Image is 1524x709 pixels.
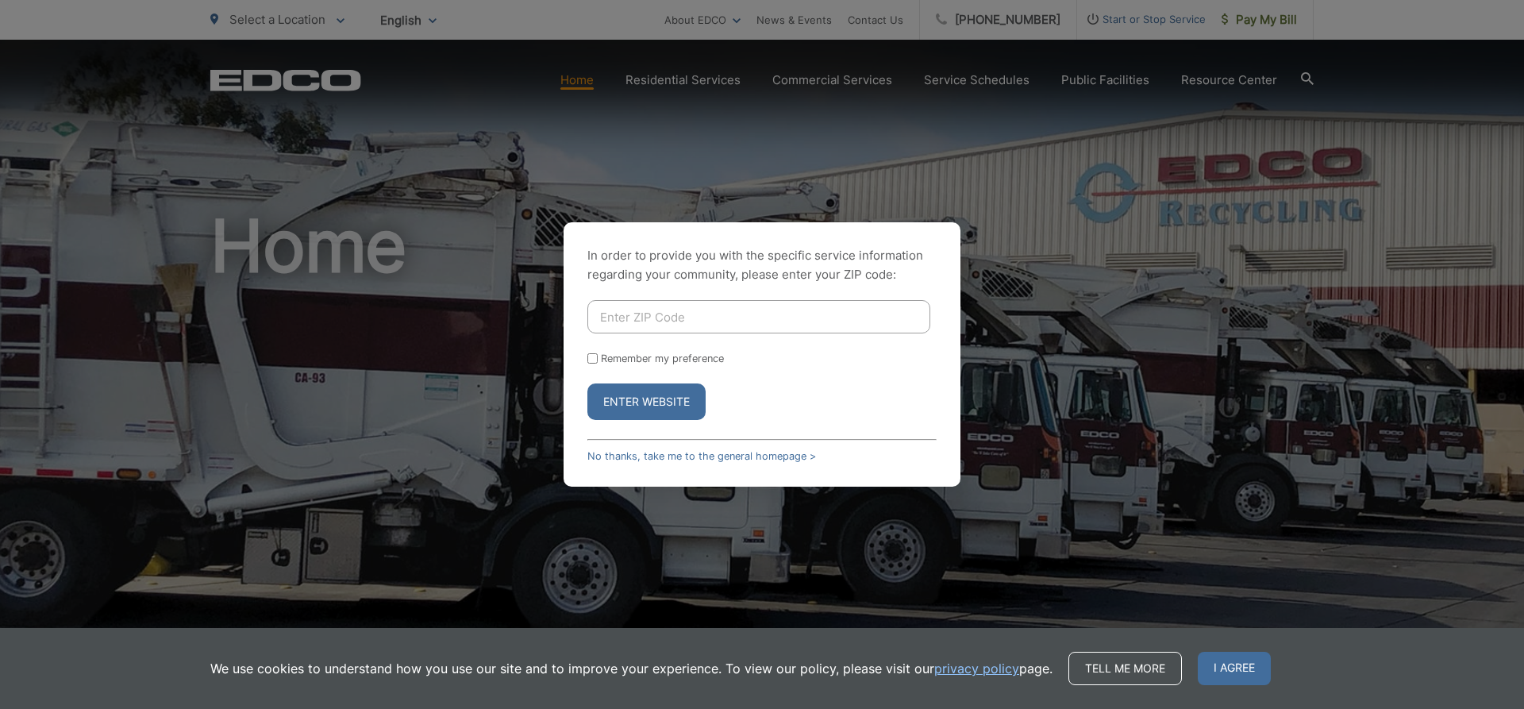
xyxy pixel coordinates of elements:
input: Enter ZIP Code [587,300,930,333]
button: Enter Website [587,383,706,420]
p: In order to provide you with the specific service information regarding your community, please en... [587,246,937,284]
a: Tell me more [1068,652,1182,685]
p: We use cookies to understand how you use our site and to improve your experience. To view our pol... [210,659,1053,678]
span: I agree [1198,652,1271,685]
a: privacy policy [934,659,1019,678]
label: Remember my preference [601,353,724,364]
a: No thanks, take me to the general homepage > [587,450,816,462]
